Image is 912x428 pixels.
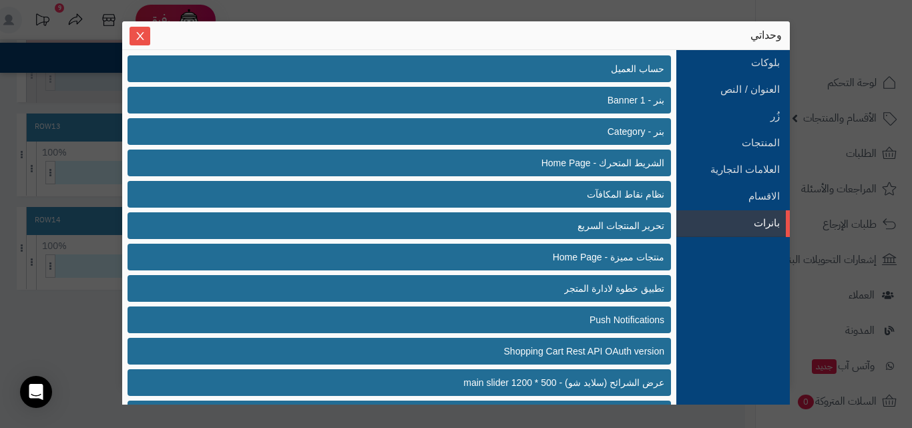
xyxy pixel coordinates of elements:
[706,210,780,236] a: بانرات
[541,156,664,170] span: الشريط المتحرك - Home Page
[706,130,780,156] a: المنتجات
[608,93,664,108] span: بنر - Banner 1
[564,282,664,296] span: تطبيق خطوة لادارة المتجر
[174,401,671,427] a: عرض الشرائح (سلايد شو) - Matjrah_Sliders
[706,183,780,210] a: الاقسام
[706,156,780,183] a: العلامات التجارية
[587,188,664,202] span: نظام نقاط المكافآت
[130,27,150,45] button: Close
[706,76,780,103] a: العنوان / النص
[174,182,671,207] a: نظام نقاط المكافآت
[174,56,671,81] a: حساب العميل
[608,125,664,139] span: بنر - Category
[590,313,664,327] span: Push Notifications
[130,28,782,43] div: وحداتي
[174,276,671,301] a: تطبيق خطوة لادارة المتجر
[611,62,664,76] span: حساب العميل
[20,376,52,408] div: Open Intercom Messenger
[174,150,671,176] a: الشريط المتحرك - Home Page
[578,219,664,233] span: تحرير المنتجات السريع
[174,339,671,364] a: Shopping Cart Rest API OAuth version
[174,87,671,113] a: بنر - Banner 1
[174,213,671,238] a: تحرير المنتجات السريع
[504,345,664,359] span: Shopping Cart Rest API OAuth version
[174,370,671,395] a: عرض الشرائح (سلايد شو) - main slider 1200 * 500
[174,119,671,144] a: بنر - Category
[706,49,780,76] a: بلوكات
[553,250,664,264] span: منتجات مميزة - Home Page
[706,103,780,130] a: زُر
[174,307,671,333] a: Push Notifications
[463,376,664,390] span: عرض الشرائح (سلايد شو) - main slider 1200 * 500
[174,244,671,270] a: منتجات مميزة - Home Page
